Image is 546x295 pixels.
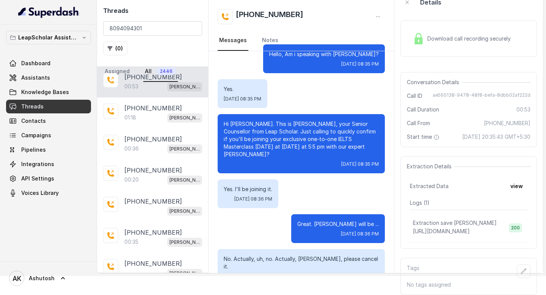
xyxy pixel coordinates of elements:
p: Great. [PERSON_NAME] will be ... [297,220,379,228]
img: Lock Icon [413,33,424,44]
span: 2446 [156,67,176,75]
span: [DATE] 08:35 PM [224,96,261,102]
p: 00:36 [124,145,139,152]
span: [DATE] 08:35 PM [341,161,379,167]
a: API Settings [6,172,91,185]
span: Ashutosh [29,275,55,282]
a: Knowledge Bases [6,85,91,99]
a: Messages [218,30,248,51]
span: [PHONE_NUMBER] [484,119,530,127]
p: [PERSON_NAME] ielts testing (agent -1) [169,270,200,277]
span: Extracted Data [410,182,449,190]
a: Ashutosh [6,268,91,289]
a: Dashboard [6,56,91,70]
span: Call ID [407,92,422,100]
p: [PHONE_NUMBER] [124,259,182,268]
p: [PHONE_NUMBER] [124,135,182,144]
p: Yes. [224,85,261,93]
span: [DATE] 08:36 PM [234,196,272,202]
span: Call From [407,119,430,127]
p: Extraction save [PERSON_NAME] [413,219,497,227]
span: Knowledge Bases [21,88,69,96]
span: [DATE] 20:35:43 GMT+5:30 [462,133,530,141]
a: Voices Library [6,186,91,200]
p: No. Actually, uh, no. Actually, [PERSON_NAME], please cancel it. [224,255,379,270]
span: Campaigns [21,132,51,139]
a: Threads [6,100,91,113]
p: 00:35 [124,238,138,246]
span: Threads [21,103,44,110]
p: [PHONE_NUMBER] [124,166,182,175]
span: Contacts [21,117,46,125]
p: [PERSON_NAME] ielts testing (agent -1) [169,239,200,246]
span: Start time [407,133,441,141]
p: Tags [407,264,419,278]
button: LeapScholar Assistant [6,31,91,44]
span: ae560138-9478-48f8-befa-8dbb02af222d [433,92,530,100]
nav: Tabs [218,30,385,51]
span: 200 [509,223,522,232]
button: (0) [103,42,127,55]
p: Hi [PERSON_NAME]. This is [PERSON_NAME], your Senior Counsellor from Leap Scholar. Just calling t... [224,120,379,158]
span: Dashboard [21,60,50,67]
p: [PERSON_NAME] ielts testing (agent -1) [169,207,200,215]
nav: Tabs [103,61,202,82]
span: [DATE] 08:35 PM [341,61,379,67]
span: [DATE] 08:36 PM [341,231,379,237]
span: Voices Library [21,189,59,197]
a: Contacts [6,114,91,128]
p: [PERSON_NAME] ielts testing (agent -1) [169,176,200,184]
p: Yes. I'll be joining it. [224,185,272,193]
a: Assigned [103,61,131,82]
span: Call Duration [407,106,439,113]
text: AK [13,275,21,282]
p: [PHONE_NUMBER] [124,228,182,237]
span: [URL][DOMAIN_NAME] [413,228,470,234]
span: Conversation Details [407,78,462,86]
a: Pipelines [6,143,91,157]
span: API Settings [21,175,54,182]
span: Download call recording securely [427,35,514,42]
a: Integrations [6,157,91,171]
p: Hello, Am i speaking with [PERSON_NAME]? [269,50,379,58]
p: 01:18 [124,114,136,121]
p: 00:53 [124,83,138,90]
p: LeapScholar Assistant [18,33,79,42]
span: Pipelines [21,146,46,154]
a: Campaigns [6,129,91,142]
button: view [506,179,527,193]
p: No tags assigned [407,281,530,289]
p: Logs ( 1 ) [410,199,527,207]
p: 00:20 [124,176,139,184]
a: Notes [260,30,280,51]
a: All2446 [143,61,178,82]
img: light.svg [18,6,79,18]
p: [PERSON_NAME] ielts testing (agent -1) [169,145,200,153]
span: Assistants [21,74,50,82]
p: [PERSON_NAME] ielts testing (agent -1) [169,83,200,91]
p: [PERSON_NAME] ielts testing (agent -1) [169,114,200,122]
a: Assistants [6,71,91,85]
h2: Threads [103,6,202,15]
span: 00:53 [516,106,530,113]
span: Integrations [21,160,54,168]
p: [PHONE_NUMBER] [124,104,182,113]
h2: [PHONE_NUMBER] [236,9,303,24]
span: Extraction Details [407,163,455,170]
input: Search by Call ID or Phone Number [103,21,202,36]
p: [PHONE_NUMBER] [124,197,182,206]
